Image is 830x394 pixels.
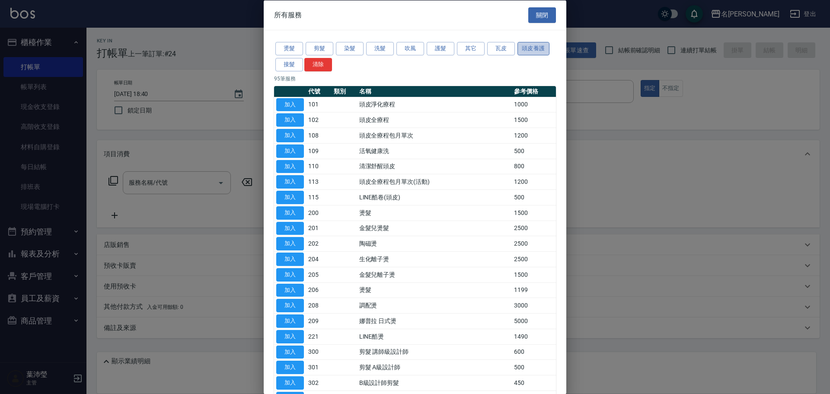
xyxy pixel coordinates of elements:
[276,237,304,250] button: 加入
[276,253,304,266] button: 加入
[332,86,357,97] th: 類別
[512,205,556,221] td: 1500
[306,189,332,205] td: 115
[357,344,512,360] td: 剪髮 講師級設計師
[306,375,332,391] td: 302
[512,375,556,391] td: 450
[276,299,304,312] button: 加入
[306,359,332,375] td: 301
[517,42,549,55] button: 頭皮養護
[306,174,332,189] td: 113
[357,298,512,313] td: 調配燙
[357,251,512,267] td: 生化離子燙
[366,42,394,55] button: 洗髮
[357,112,512,128] td: 頭皮全療程
[306,112,332,128] td: 102
[357,221,512,236] td: 金髮兒燙髮
[512,221,556,236] td: 2500
[306,42,333,55] button: 剪髮
[276,191,304,204] button: 加入
[512,189,556,205] td: 500
[276,345,304,359] button: 加入
[276,330,304,343] button: 加入
[306,97,332,112] td: 101
[357,282,512,298] td: 燙髮
[457,42,485,55] button: 其它
[357,236,512,251] td: 陶磁燙
[306,298,332,313] td: 208
[512,267,556,282] td: 1500
[306,313,332,329] td: 209
[306,236,332,251] td: 202
[275,42,303,55] button: 燙髮
[276,129,304,142] button: 加入
[357,313,512,329] td: 娜普拉 日式燙
[357,86,512,97] th: 名稱
[306,221,332,236] td: 201
[276,376,304,390] button: 加入
[357,329,512,344] td: LINE酷燙
[276,98,304,111] button: 加入
[512,236,556,251] td: 2500
[276,221,304,235] button: 加入
[357,205,512,221] td: 燙髮
[306,159,332,174] td: 110
[512,313,556,329] td: 5000
[306,344,332,360] td: 300
[512,159,556,174] td: 800
[512,128,556,143] td: 1200
[276,361,304,374] button: 加入
[487,42,515,55] button: 瓦皮
[357,97,512,112] td: 頭皮淨化療程
[304,58,332,71] button: 清除
[276,144,304,157] button: 加入
[306,128,332,143] td: 108
[512,86,556,97] th: 參考價格
[512,112,556,128] td: 1500
[396,42,424,55] button: 吹風
[512,329,556,344] td: 1490
[357,359,512,375] td: 剪髮 A級設計師
[357,159,512,174] td: 清潔舒醒頭皮
[306,86,332,97] th: 代號
[276,160,304,173] button: 加入
[306,329,332,344] td: 221
[275,58,303,71] button: 接髮
[512,97,556,112] td: 1000
[528,7,556,23] button: 關閉
[357,375,512,391] td: B級設計師剪髮
[274,10,302,19] span: 所有服務
[357,174,512,189] td: 頭皮全療程包月單次(活動)
[306,267,332,282] td: 205
[427,42,454,55] button: 護髮
[274,74,556,82] p: 95 筆服務
[276,206,304,219] button: 加入
[306,205,332,221] td: 200
[357,128,512,143] td: 頭皮全療程包月單次
[512,143,556,159] td: 500
[306,282,332,298] td: 206
[512,344,556,360] td: 600
[512,282,556,298] td: 1199
[276,268,304,281] button: 加入
[357,189,512,205] td: LINE酷卷(頭皮)
[512,174,556,189] td: 1200
[512,251,556,267] td: 2500
[276,314,304,328] button: 加入
[357,267,512,282] td: 金髮兒離子燙
[276,283,304,297] button: 加入
[276,113,304,127] button: 加入
[276,175,304,189] button: 加入
[512,359,556,375] td: 500
[357,143,512,159] td: 活氧健康洗
[512,298,556,313] td: 3000
[306,251,332,267] td: 204
[306,143,332,159] td: 109
[336,42,364,55] button: 染髮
